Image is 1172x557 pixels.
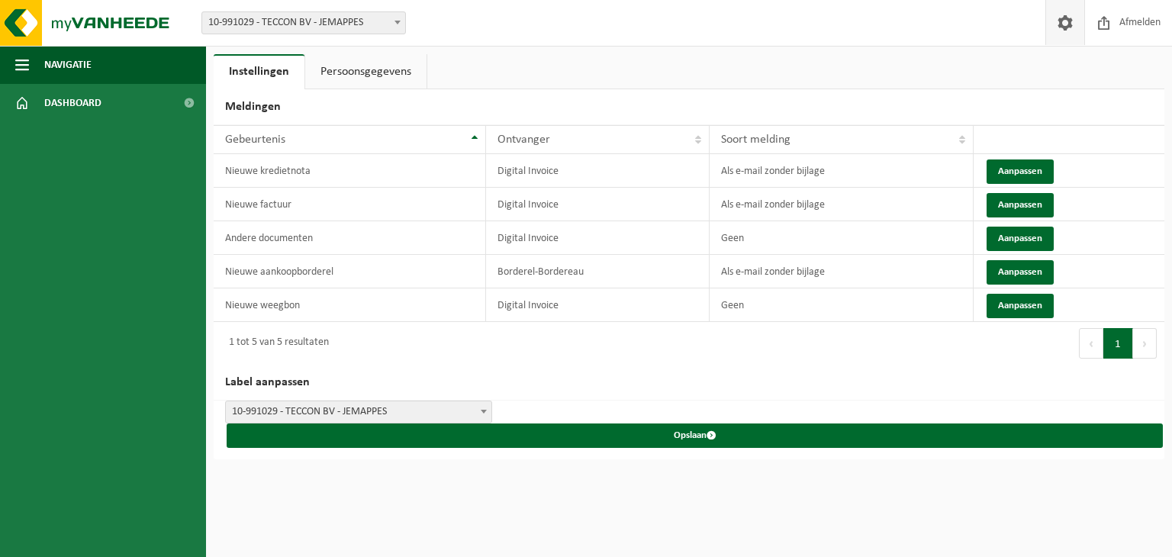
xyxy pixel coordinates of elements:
td: Als e-mail zonder bijlage [710,188,973,221]
td: Nieuwe aankoopborderel [214,255,486,288]
td: Andere documenten [214,221,486,255]
a: Persoonsgegevens [305,54,427,89]
h2: Meldingen [214,89,1164,125]
td: Digital Invoice [486,188,710,221]
button: 1 [1103,328,1133,359]
a: Instellingen [214,54,304,89]
button: Aanpassen [987,193,1054,217]
h2: Label aanpassen [214,365,1164,401]
span: Ontvanger [497,134,550,146]
span: 10-991029 - TECCON BV - JEMAPPES [226,401,491,423]
td: Als e-mail zonder bijlage [710,255,973,288]
td: Als e-mail zonder bijlage [710,154,973,188]
button: Aanpassen [987,227,1054,251]
td: Nieuwe weegbon [214,288,486,322]
button: Previous [1079,328,1103,359]
td: Nieuwe factuur [214,188,486,221]
td: Digital Invoice [486,288,710,322]
button: Aanpassen [987,159,1054,184]
td: Nieuwe kredietnota [214,154,486,188]
td: Geen [710,221,973,255]
span: Soort melding [721,134,790,146]
div: 1 tot 5 van 5 resultaten [221,330,329,357]
span: 10-991029 - TECCON BV - JEMAPPES [201,11,406,34]
button: Opslaan [227,423,1163,448]
button: Next [1133,328,1157,359]
span: 10-991029 - TECCON BV - JEMAPPES [225,401,492,423]
span: Dashboard [44,84,101,122]
td: Digital Invoice [486,154,710,188]
span: Gebeurtenis [225,134,285,146]
td: Digital Invoice [486,221,710,255]
td: Geen [710,288,973,322]
td: Borderel-Bordereau [486,255,710,288]
span: 10-991029 - TECCON BV - JEMAPPES [202,12,405,34]
span: Navigatie [44,46,92,84]
button: Aanpassen [987,294,1054,318]
button: Aanpassen [987,260,1054,285]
